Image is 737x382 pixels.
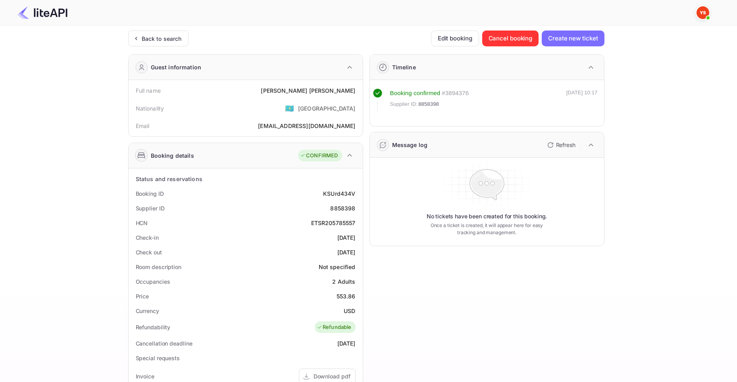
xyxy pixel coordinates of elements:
span: United States [285,101,294,115]
div: Full name [136,86,161,95]
div: Invoice [136,372,154,380]
div: Message log [392,141,428,149]
div: Refundability [136,323,171,331]
div: [DATE] 10:17 [566,89,598,112]
p: No tickets have been created for this booking. [427,212,547,220]
button: Refresh [543,139,579,151]
div: Download pdf [314,372,350,380]
div: Currency [136,307,159,315]
p: Refresh [556,141,575,149]
div: USD [344,307,355,315]
img: Yandex Support [697,6,709,19]
div: Timeline [392,63,416,71]
div: 2 Adults [332,277,355,286]
div: Room description [136,263,181,271]
div: Supplier ID [136,204,165,212]
div: [DATE] [337,233,356,242]
div: 8858398 [330,204,355,212]
button: Create new ticket [542,31,604,46]
div: [DATE] [337,248,356,256]
div: Price [136,292,149,300]
img: LiteAPI Logo [17,6,67,19]
div: [EMAIL_ADDRESS][DOMAIN_NAME] [258,122,355,130]
div: Nationality [136,104,164,113]
div: Not specified [319,263,356,271]
span: Supplier ID: [390,100,418,108]
div: Occupancies [136,277,170,286]
div: Check-in [136,233,159,242]
div: Booking details [151,151,194,160]
div: Back to search [142,34,182,43]
div: Guest information [151,63,202,71]
div: 553.86 [337,292,356,300]
button: Edit booking [431,31,479,46]
div: Booking ID [136,189,164,198]
div: HCN [136,219,148,227]
div: Email [136,122,150,130]
div: Refundable [317,323,352,331]
div: [GEOGRAPHIC_DATA] [298,104,356,113]
div: Check out [136,248,162,256]
div: Cancellation deadline [136,339,192,348]
p: Once a ticket is created, it will appear here for easy tracking and management. [424,222,550,236]
div: [PERSON_NAME] [PERSON_NAME] [261,86,355,95]
div: CONFIRMED [300,152,338,160]
span: 8858398 [418,100,439,108]
button: Cancel booking [482,31,539,46]
div: Special requests [136,354,180,362]
div: # 3894376 [442,89,469,98]
div: Status and reservations [136,175,202,183]
div: Booking confirmed [390,89,441,98]
div: KSUrd434V [323,189,355,198]
div: ETSR205785557 [311,219,356,227]
div: [DATE] [337,339,356,348]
